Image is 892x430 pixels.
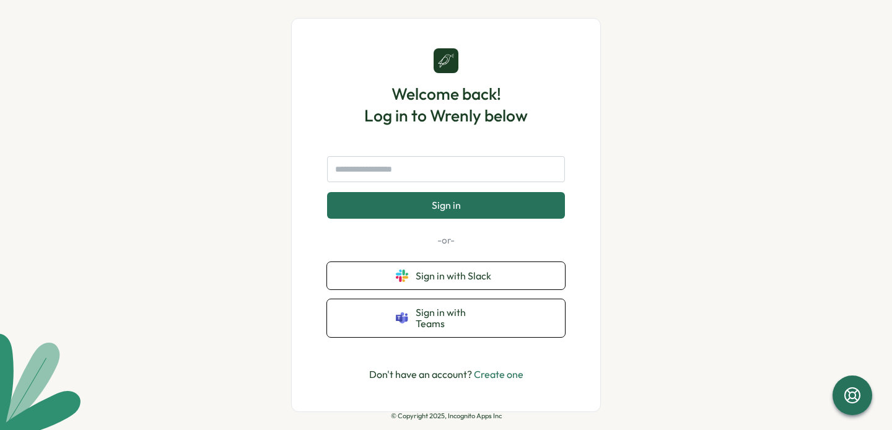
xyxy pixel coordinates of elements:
a: Create one [474,368,523,380]
p: Don't have an account? [369,367,523,382]
button: Sign in with Teams [327,299,565,337]
span: Sign in with Teams [416,307,496,330]
span: Sign in [432,200,461,211]
p: © Copyright 2025, Incognito Apps Inc [391,412,502,420]
button: Sign in with Slack [327,262,565,289]
p: -or- [327,234,565,247]
button: Sign in [327,192,565,218]
h1: Welcome back! Log in to Wrenly below [364,83,528,126]
span: Sign in with Slack [416,270,496,281]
